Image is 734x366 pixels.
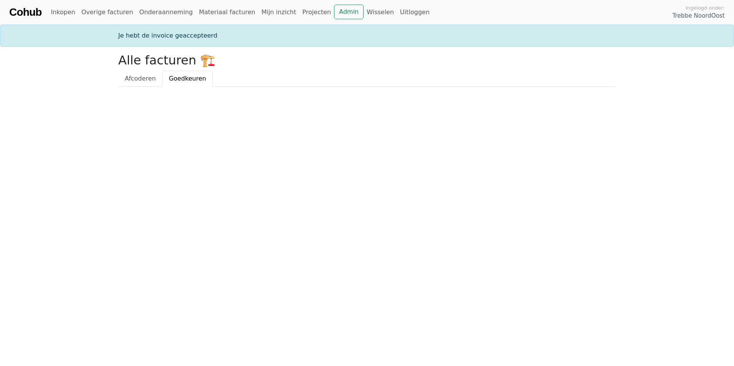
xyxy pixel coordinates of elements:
[9,3,41,21] a: Cohub
[299,5,334,20] a: Projecten
[162,71,213,87] a: Goedkeuren
[258,5,299,20] a: Mijn inzicht
[169,75,206,82] span: Goedkeuren
[78,5,136,20] a: Overige facturen
[397,5,433,20] a: Uitloggen
[196,5,258,20] a: Materiaal facturen
[114,31,620,40] div: Je hebt de invoice geaccepteerd
[48,5,78,20] a: Inkopen
[364,5,397,20] a: Wisselen
[118,53,616,68] h2: Alle facturen 🏗️
[136,5,196,20] a: Onderaanneming
[686,4,725,12] span: Ingelogd onder:
[673,12,725,20] span: Trebbe NoordOost
[334,5,364,19] a: Admin
[118,71,162,87] a: Afcoderen
[125,75,156,82] span: Afcoderen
